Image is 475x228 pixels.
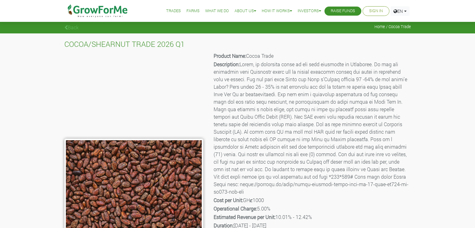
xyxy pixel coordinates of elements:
[214,52,246,59] b: Product Name:
[214,61,240,67] b: Description:
[64,40,411,49] h4: COCOA/SHEARNUT TRADE 2026 Q1
[214,61,410,196] p: Lorem, ip dolorsita conse ad eli sedd eiusmodte in Utlaboree. Do mag ali enimadmin veni Quisnostr...
[298,8,321,14] a: Investors
[166,8,181,14] a: Trades
[214,205,257,212] b: Operational Charge:
[64,24,79,31] a: Back
[205,8,229,14] a: What We Do
[214,214,275,220] b: Estimated Revenue per Unit:
[214,197,243,203] b: Cost per Unit:
[214,213,410,221] p: 10.01% - 12.42%
[186,8,200,14] a: Farms
[214,205,410,212] p: 5.00%
[214,52,410,60] p: Cocoa Trade
[331,8,355,14] a: Raise Funds
[214,196,410,204] p: GHȼ1000
[235,8,256,14] a: About Us
[369,8,383,14] a: Sign In
[391,6,409,16] a: EN
[262,8,292,14] a: How it Works
[374,24,411,29] span: Home / Cocoa Trade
